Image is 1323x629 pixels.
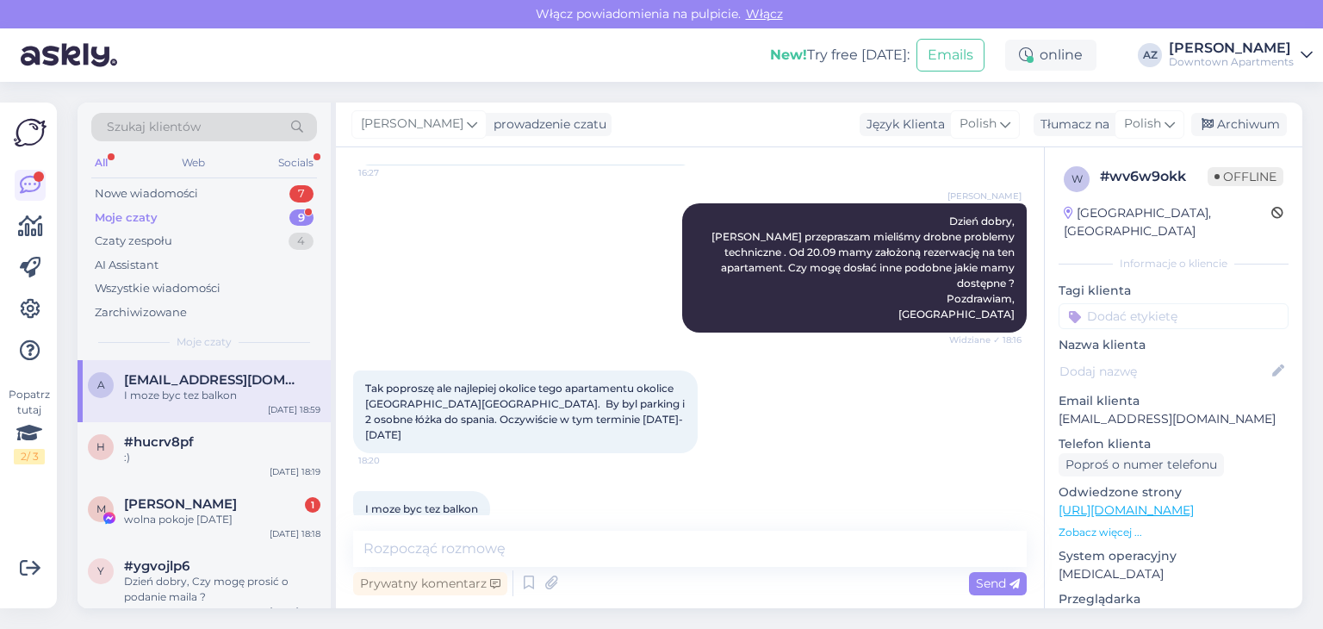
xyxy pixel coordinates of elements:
[124,388,320,403] div: I moze byc tez balkon
[365,382,687,441] span: Tak poproszę ale najlepiej okolice tego apartamentu okolice [GEOGRAPHIC_DATA][GEOGRAPHIC_DATA]. B...
[1059,336,1289,354] p: Nazwa klienta
[1059,303,1289,329] input: Dodać etykietę
[96,440,105,453] span: h
[711,215,1017,321] span: Dzień dobry, [PERSON_NAME] przepraszam mieliśmy drobne problemy techniczne . Od 20.09 mamy założo...
[1059,483,1289,501] p: Odwiedzone strony
[358,454,423,467] span: 18:20
[96,502,106,515] span: M
[305,497,320,513] div: 1
[1034,115,1109,134] div: Tłumacz na
[1059,453,1224,476] div: Poproś o numer telefonu
[270,465,320,478] div: [DATE] 18:19
[1059,392,1289,410] p: Email klienta
[124,558,189,574] span: #ygvojlp6
[976,576,1020,591] span: Send
[124,434,194,450] span: #hucrv8pf
[95,280,220,297] div: Wszystkie wiadomości
[361,115,463,134] span: [PERSON_NAME]
[1169,55,1294,69] div: Downtown Apartments
[289,233,314,250] div: 4
[97,564,104,577] span: y
[124,512,320,527] div: wolna pokoje [DATE]
[358,166,423,179] span: 16:27
[353,572,507,595] div: Prywatny komentarz
[91,152,111,174] div: All
[1059,410,1289,428] p: [EMAIL_ADDRESS][DOMAIN_NAME]
[1064,204,1271,240] div: [GEOGRAPHIC_DATA], [GEOGRAPHIC_DATA]
[270,527,320,540] div: [DATE] 18:18
[95,304,187,321] div: Zarchiwizowane
[1059,565,1289,583] p: [MEDICAL_DATA]
[95,257,158,274] div: AI Assistant
[14,449,45,464] div: 2 / 3
[1059,362,1269,381] input: Dodaj nazwę
[95,233,172,250] div: Czaty zespołu
[177,334,232,350] span: Moje czaty
[1169,41,1313,69] a: [PERSON_NAME]Downtown Apartments
[916,39,984,72] button: Emails
[1059,547,1289,565] p: System operacyjny
[770,45,910,65] div: Try free [DATE]:
[949,333,1022,346] span: Widziane ✓ 18:16
[289,209,314,227] div: 9
[1071,172,1083,185] span: w
[1191,113,1287,136] div: Archiwum
[1059,525,1289,540] p: Zobacz więcej ...
[1138,43,1162,67] div: AZ
[124,574,320,605] div: Dzień dobry, Czy mogę prosić o podanie maila ?
[1059,256,1289,271] div: Informacje o kliencie
[947,190,1022,202] span: [PERSON_NAME]
[960,115,997,134] span: Polish
[95,209,158,227] div: Moje czaty
[97,378,105,391] span: a
[1124,115,1161,134] span: Polish
[289,185,314,202] div: 7
[741,6,788,22] span: Włącz
[1208,167,1283,186] span: Offline
[124,496,237,512] span: Mateusz Umięcki
[95,185,198,202] div: Nowe wiadomości
[178,152,208,174] div: Web
[1059,282,1289,300] p: Tagi klienta
[268,403,320,416] div: [DATE] 18:59
[1059,435,1289,453] p: Telefon klienta
[1005,40,1096,71] div: online
[124,372,303,388] span: ankadudek2@gmail.com
[270,605,320,618] div: [DATE] 18:18
[275,152,317,174] div: Socials
[487,115,606,134] div: prowadzenie czatu
[365,502,478,515] span: I moze byc tez balkon
[124,450,320,465] div: :)
[107,118,201,136] span: Szukaj klientów
[770,47,807,63] b: New!
[1059,502,1194,518] a: [URL][DOMAIN_NAME]
[1100,166,1208,187] div: # wv6w9okk
[860,115,945,134] div: Język Klienta
[14,387,45,464] div: Popatrz tutaj
[14,116,47,149] img: Askly Logo
[1059,590,1289,608] p: Przeglądarka
[1169,41,1294,55] div: [PERSON_NAME]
